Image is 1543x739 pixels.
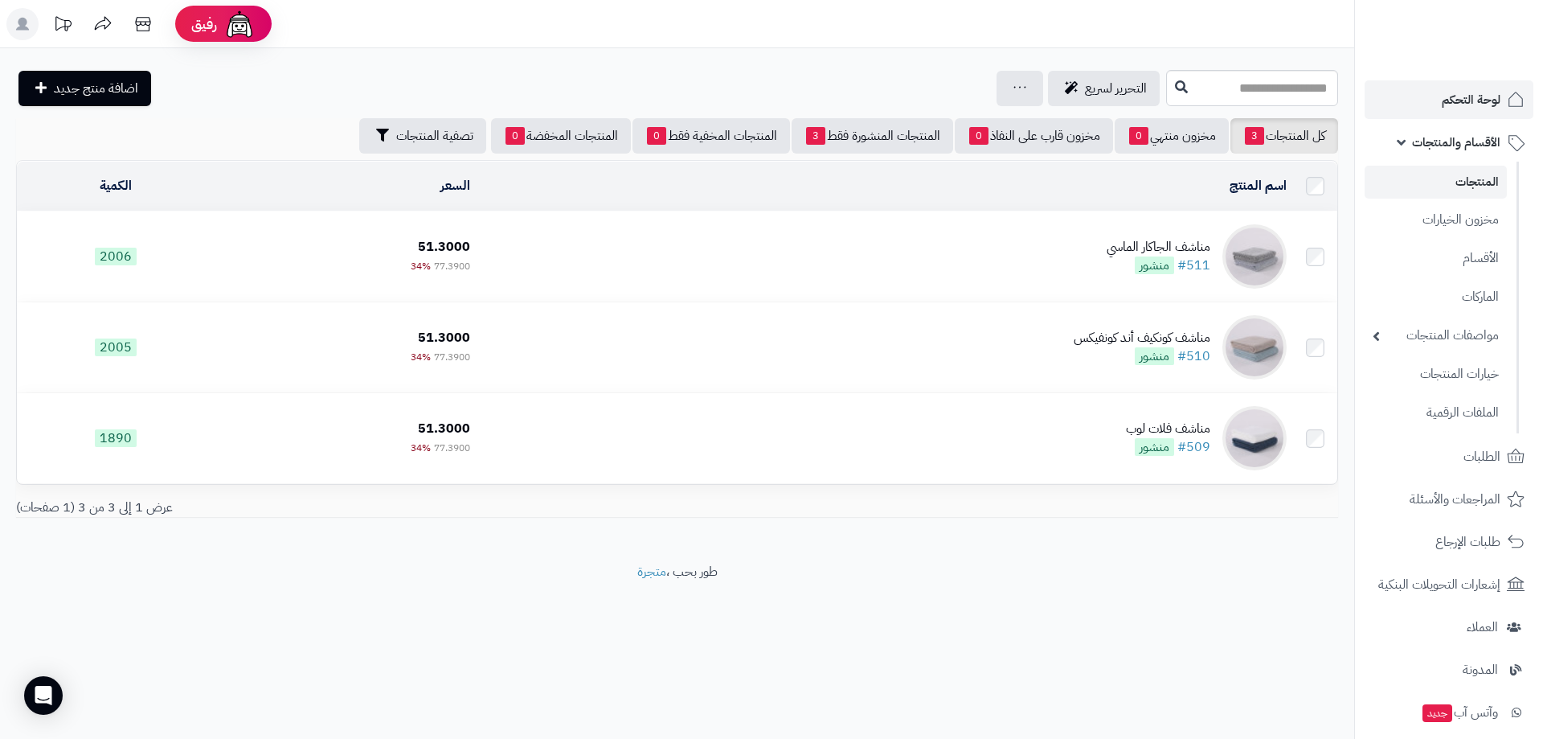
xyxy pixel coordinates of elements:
[1085,79,1147,98] span: التحرير لسريع
[1410,488,1500,511] span: المراجعات والأسئلة
[505,127,525,145] span: 0
[1365,651,1533,689] a: المدونة
[1365,80,1533,119] a: لوحة التحكم
[1365,437,1533,476] a: الطلبات
[806,127,825,145] span: 3
[43,8,83,44] a: تحديثات المنصة
[1230,176,1287,195] a: اسم المنتج
[100,176,132,195] a: الكمية
[1245,127,1264,145] span: 3
[418,237,470,257] span: 51.3000
[434,259,470,273] span: 77.3900
[1365,318,1507,353] a: مواصفات المنتجات
[1463,659,1498,681] span: المدونة
[1074,329,1210,347] div: مناشف كونكيف أند كونفيكس
[1365,280,1507,314] a: الماركات
[223,8,256,40] img: ai-face.png
[1365,396,1507,430] a: الملفات الرقمية
[1177,437,1210,457] a: #509
[1365,565,1533,604] a: إشعارات التحويلات البنكية
[1135,438,1174,456] span: منشور
[1378,573,1500,596] span: إشعارات التحويلات البنكية
[637,562,666,581] a: متجرة
[1365,693,1533,732] a: وآتس آبجديد
[4,499,677,517] div: عرض 1 إلى 3 من 3 (1 صفحات)
[1365,241,1507,276] a: الأقسام
[24,676,63,715] div: Open Intercom Messenger
[1422,704,1452,722] span: جديد
[1434,43,1528,76] img: logo-2.png
[1365,166,1507,199] a: المنتجات
[434,350,470,364] span: 77.3900
[411,259,431,273] span: 34%
[1365,608,1533,647] a: العملاء
[359,118,486,154] button: تصفية المنتجات
[1230,118,1338,154] a: كل المنتجات3
[632,118,790,154] a: المنتجات المخفية فقط0
[1365,523,1533,561] a: طلبات الإرجاع
[1048,71,1160,106] a: التحرير لسريع
[1463,445,1500,468] span: الطلبات
[1365,480,1533,519] a: المراجعات والأسئلة
[1115,118,1229,154] a: مخزون منتهي0
[1135,257,1174,274] span: منشور
[1365,357,1507,392] a: خيارات المنتجات
[969,127,988,145] span: 0
[1467,616,1498,638] span: العملاء
[1442,88,1500,111] span: لوحة التحكم
[1126,420,1210,438] div: مناشف فلات لوب
[95,339,137,356] span: 2005
[955,118,1113,154] a: مخزون قارب على النفاذ0
[396,126,473,146] span: تصفية المنتجات
[647,127,666,145] span: 0
[18,71,151,106] a: اضافة منتج جديد
[1222,224,1287,289] img: مناشف الجاكار الماسي
[491,118,631,154] a: المنتجات المخفضة0
[1135,347,1174,365] span: منشور
[418,419,470,438] span: 51.3000
[440,176,470,195] a: السعر
[95,429,137,447] span: 1890
[411,441,431,455] span: 34%
[1421,701,1498,724] span: وآتس آب
[1177,347,1210,366] a: #510
[411,350,431,364] span: 34%
[1435,531,1500,553] span: طلبات الإرجاع
[1222,315,1287,380] img: مناشف كونكيف أند كونفيكس
[191,14,217,34] span: رفيق
[1129,127,1148,145] span: 0
[1365,203,1507,237] a: مخزون الخيارات
[792,118,953,154] a: المنتجات المنشورة فقط3
[434,441,470,455] span: 77.3900
[95,248,137,265] span: 2006
[1222,406,1287,470] img: مناشف فلات لوب
[54,79,138,98] span: اضافة منتج جديد
[1412,131,1500,154] span: الأقسام والمنتجات
[418,328,470,347] span: 51.3000
[1107,238,1210,257] div: مناشف الجاكار الماسي
[1177,256,1210,275] a: #511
